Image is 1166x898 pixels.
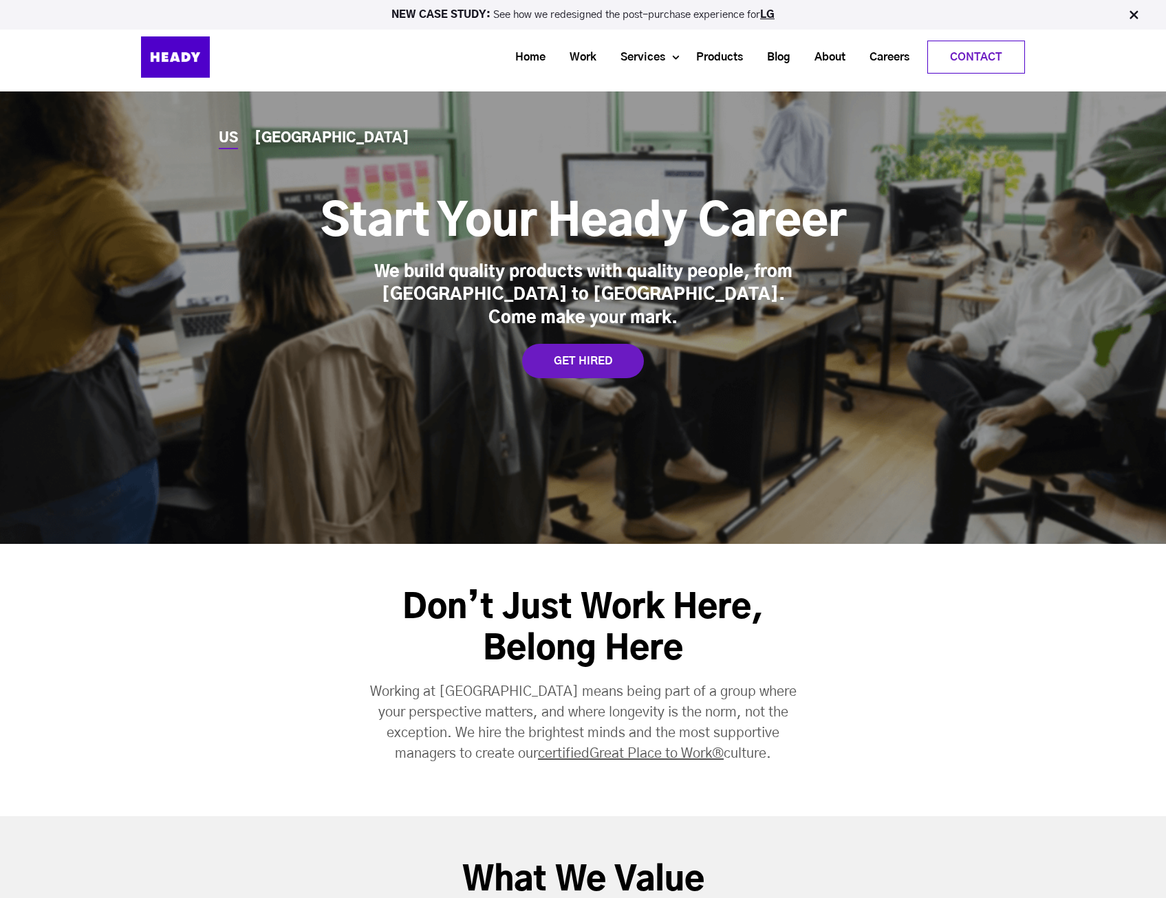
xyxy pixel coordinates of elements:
[797,45,852,70] a: About
[852,45,916,70] a: Careers
[255,131,409,146] a: [GEOGRAPHIC_DATA]
[370,261,797,331] div: We build quality products with quality people, from [GEOGRAPHIC_DATA] to [GEOGRAPHIC_DATA]. Come ...
[321,195,846,250] h1: Start Your Heady Career
[679,45,750,70] a: Products
[244,41,1025,74] div: Navigation Menu
[552,45,603,70] a: Work
[928,41,1024,73] a: Contact
[498,45,552,70] a: Home
[590,747,712,760] span: Great Place to Work
[219,131,238,146] a: US
[344,588,823,670] h3: Don’t Just Work Here, Belong Here
[370,685,797,760] span: Working at [GEOGRAPHIC_DATA] means being part of a group where your perspective matters, and wher...
[6,10,1160,20] p: See how we redesigned the post-purchase experience for
[603,45,672,70] a: Services
[750,45,797,70] a: Blog
[538,747,724,760] a: certifiedGreat Place to Work®
[522,344,644,378] a: GET HIRED
[760,10,775,20] a: LG
[1127,8,1141,22] img: Close Bar
[391,10,493,20] strong: NEW CASE STUDY:
[141,36,210,78] img: Heady_Logo_Web-01 (1)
